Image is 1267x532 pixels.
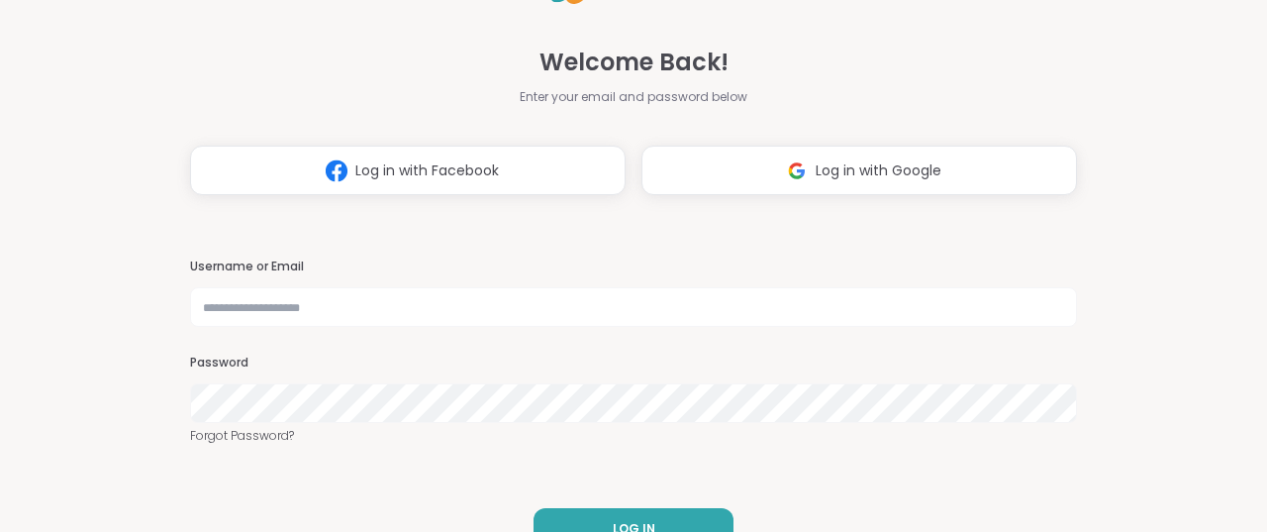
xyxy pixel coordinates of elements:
img: ShareWell Logomark [318,153,355,189]
img: ShareWell Logomark [778,153,816,189]
button: Log in with Facebook [190,146,626,195]
h3: Password [190,355,1077,372]
span: Enter your email and password below [520,88,747,106]
button: Log in with Google [641,146,1077,195]
a: Forgot Password? [190,427,1077,445]
span: Log in with Google [816,160,941,181]
span: Welcome Back! [539,45,729,80]
h3: Username or Email [190,259,1077,275]
span: Log in with Facebook [355,160,499,181]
